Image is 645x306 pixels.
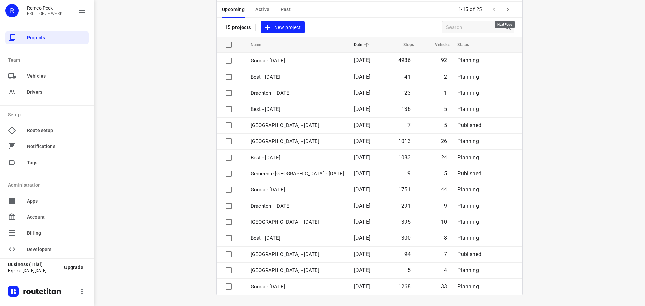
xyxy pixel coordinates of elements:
span: [DATE] [354,122,370,128]
p: Business (Trial) [8,262,59,267]
span: Upgrade [64,265,83,270]
div: Developers [5,243,89,256]
span: Planning [457,106,479,112]
span: Planning [457,138,479,144]
span: [DATE] [354,219,370,225]
span: 4936 [398,57,411,63]
p: Gouda - Tuesday [251,283,344,291]
button: New project [261,21,305,34]
span: Projects [27,34,86,41]
div: Search [504,23,514,31]
span: Published [457,251,481,257]
span: 9 [407,170,411,177]
span: 7 [407,122,411,128]
p: [GEOGRAPHIC_DATA] - [DATE] [251,267,344,274]
span: 1751 [398,186,411,193]
span: [DATE] [354,74,370,80]
span: Tags [27,159,86,166]
p: FRUIT OP JE WERK [27,11,63,16]
span: Developers [27,246,86,253]
span: Notifications [27,143,86,150]
div: Account [5,210,89,224]
span: 44 [441,186,447,193]
div: Apps [5,194,89,208]
span: 136 [401,106,411,112]
span: 23 [404,90,411,96]
span: 395 [401,219,411,225]
span: 291 [401,203,411,209]
div: Notifications [5,140,89,153]
p: Best - [DATE] [251,234,344,242]
span: 1083 [398,154,411,161]
span: Name [251,41,270,49]
span: [DATE] [354,106,370,112]
span: [DATE] [354,170,370,177]
p: Expires [DATE][DATE] [8,268,59,273]
span: Previous Page [487,3,501,16]
span: Planning [457,186,479,193]
p: [GEOGRAPHIC_DATA] - [DATE] [251,218,344,226]
p: 15 projects [225,24,251,30]
span: [DATE] [354,90,370,96]
span: Active [255,5,269,14]
span: [DATE] [354,283,370,290]
span: 9 [444,203,447,209]
span: Stops [395,41,414,49]
p: Best - [DATE] [251,73,344,81]
span: [DATE] [354,267,370,273]
span: [DATE] [354,251,370,257]
span: 300 [401,235,411,241]
span: Planning [457,235,479,241]
span: Vehicles [426,41,450,49]
p: Gemeente [GEOGRAPHIC_DATA] - [DATE] [251,170,344,178]
span: Planning [457,90,479,96]
p: Gouda - [DATE] [251,57,344,65]
p: Drachten - [DATE] [251,202,344,210]
span: Upcoming [222,5,245,14]
span: [DATE] [354,57,370,63]
span: Planning [457,203,479,209]
span: Published [457,122,481,128]
button: Upgrade [59,261,89,273]
div: Route setup [5,124,89,137]
span: Apps [27,198,86,205]
span: 4 [444,267,447,273]
span: Date [354,41,371,49]
div: Tags [5,156,89,169]
span: 5 [407,267,411,273]
span: Published [457,170,481,177]
span: Planning [457,154,479,161]
span: 10 [441,219,447,225]
span: 7 [444,251,447,257]
span: 8 [444,235,447,241]
p: [GEOGRAPHIC_DATA] - [DATE] [251,138,344,145]
div: Vehicles [5,69,89,83]
span: New project [265,23,301,32]
p: Drachten - [DATE] [251,89,344,97]
span: Account [27,214,86,221]
p: Team [8,57,89,64]
p: Remco Peek [27,5,63,11]
span: Planning [457,283,479,290]
div: Projects [5,31,89,44]
span: Past [281,5,291,14]
span: 1013 [398,138,411,144]
span: Planning [457,57,479,63]
input: Search projects [446,22,504,33]
span: 1 [444,90,447,96]
span: 92 [441,57,447,63]
span: [DATE] [354,154,370,161]
span: 26 [441,138,447,144]
p: Gouda - [DATE] [251,186,344,194]
span: 2 [444,74,447,80]
span: 41 [404,74,411,80]
span: [DATE] [354,235,370,241]
p: [GEOGRAPHIC_DATA] - [DATE] [251,122,344,129]
span: [DATE] [354,203,370,209]
span: 5 [444,122,447,128]
span: Status [457,41,478,49]
span: 5 [444,170,447,177]
p: Best - [DATE] [251,154,344,162]
p: Setup [8,111,89,118]
span: Drivers [27,89,86,96]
